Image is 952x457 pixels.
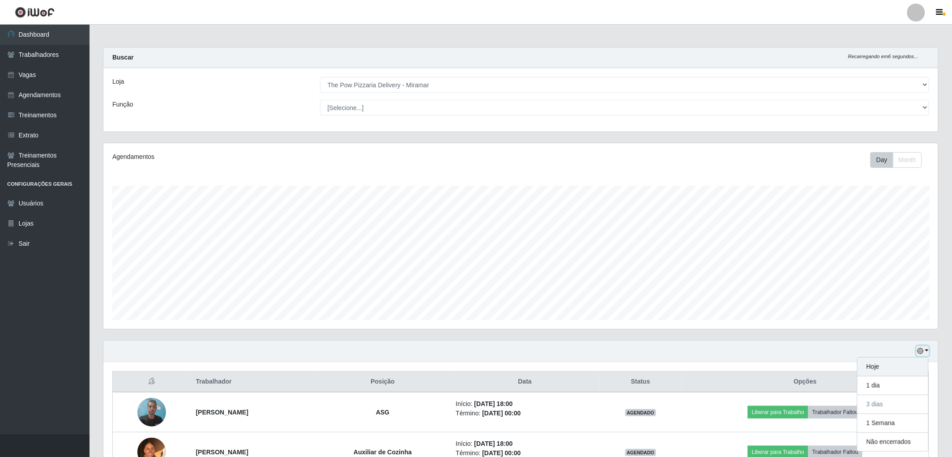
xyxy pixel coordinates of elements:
[893,152,922,168] button: Month
[482,449,521,457] time: [DATE] 00:00
[599,372,682,393] th: Status
[848,54,918,59] i: Recarregando em 6 segundos...
[625,409,657,416] span: AGENDADO
[808,406,862,419] button: Trabalhador Faltou
[376,409,389,416] strong: ASG
[15,7,55,18] img: CoreUI Logo
[112,152,445,162] div: Agendamentos
[450,372,599,393] th: Data
[137,393,166,431] img: 1754604170144.jpeg
[858,414,928,433] button: 1 Semana
[871,152,922,168] div: First group
[456,409,594,418] li: Término:
[456,399,594,409] li: Início:
[112,77,124,86] label: Loja
[858,433,928,451] button: Não encerrados
[482,410,521,417] time: [DATE] 00:00
[196,448,248,456] strong: [PERSON_NAME]
[625,449,657,456] span: AGENDADO
[748,406,808,419] button: Liberar para Trabalho
[196,409,248,416] strong: [PERSON_NAME]
[871,152,893,168] button: Day
[112,100,133,109] label: Função
[858,358,928,376] button: Hoje
[858,376,928,395] button: 1 dia
[456,439,594,448] li: Início:
[191,372,315,393] th: Trabalhador
[112,54,133,61] strong: Buscar
[871,152,929,168] div: Toolbar with button groups
[858,395,928,414] button: 3 dias
[354,448,412,456] strong: Auxiliar de Cozinha
[474,440,513,447] time: [DATE] 18:00
[682,372,929,393] th: Opções
[315,372,451,393] th: Posição
[474,400,513,407] time: [DATE] 18:00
